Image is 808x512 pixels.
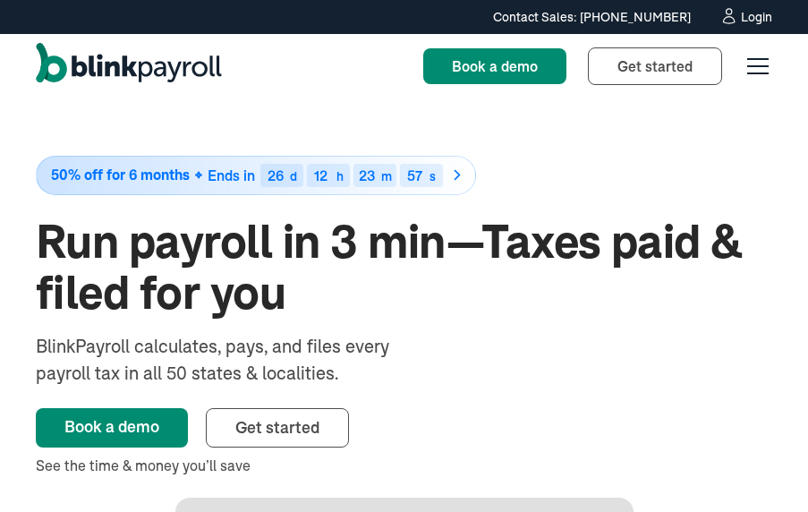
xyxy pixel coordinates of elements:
div: m [381,170,392,183]
span: 50% off for 6 months [51,167,190,183]
a: Get started [206,408,349,448]
div: Contact Sales: [PHONE_NUMBER] [493,8,691,27]
span: Ends in [208,166,255,184]
span: Book a demo [452,57,538,75]
div: Login [741,11,772,23]
span: 23 [359,166,375,184]
span: 12 [314,166,327,184]
a: Book a demo [423,48,566,84]
span: Get started [235,417,319,438]
span: 26 [268,166,284,184]
div: menu [736,45,772,88]
h1: Run payroll in 3 min—Taxes paid & filed for you [36,217,772,319]
div: h [336,170,344,183]
div: s [430,170,436,183]
a: home [36,43,222,90]
div: BlinkPayroll calculates, pays, and files every payroll tax in all 50 states & localities. [36,333,437,387]
a: Get started [588,47,722,85]
div: See the time & money you’ll save [36,455,772,476]
a: 50% off for 6 monthsEnds in26d12h23m57s [36,156,772,195]
a: Login [719,7,772,27]
a: Book a demo [36,408,188,448]
span: 57 [407,166,422,184]
div: d [290,170,297,183]
span: Get started [617,57,693,75]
